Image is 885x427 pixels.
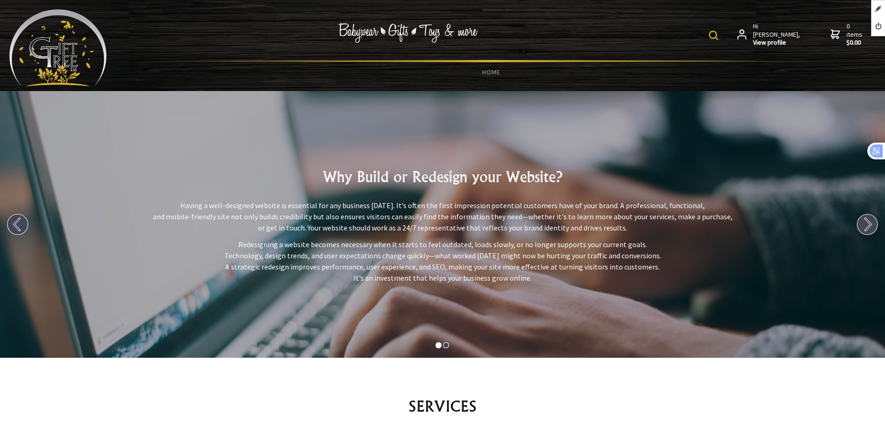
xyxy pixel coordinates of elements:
[7,200,878,233] p: Having a well-designed website is essential for any business [DATE]. It’s often the first impress...
[168,395,718,417] h2: SERVICES
[753,22,801,47] span: Hi [PERSON_NAME],
[129,62,854,82] a: HOME
[709,31,718,40] img: product search
[9,9,107,86] img: Babyware - Gifts - Toys and more...
[7,165,878,188] h2: Why Build or Redesign your Website?
[338,23,478,43] img: Babywear - Gifts - Toys & more
[7,239,878,283] p: Redesigning a website becomes necessary when it starts to feel outdated, loads slowly, or no long...
[753,39,801,47] strong: View profile
[737,22,801,47] a: Hi [PERSON_NAME],View profile
[846,39,864,47] strong: $0.00
[846,22,864,47] span: 0 items
[831,22,864,47] a: 0 items$0.00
